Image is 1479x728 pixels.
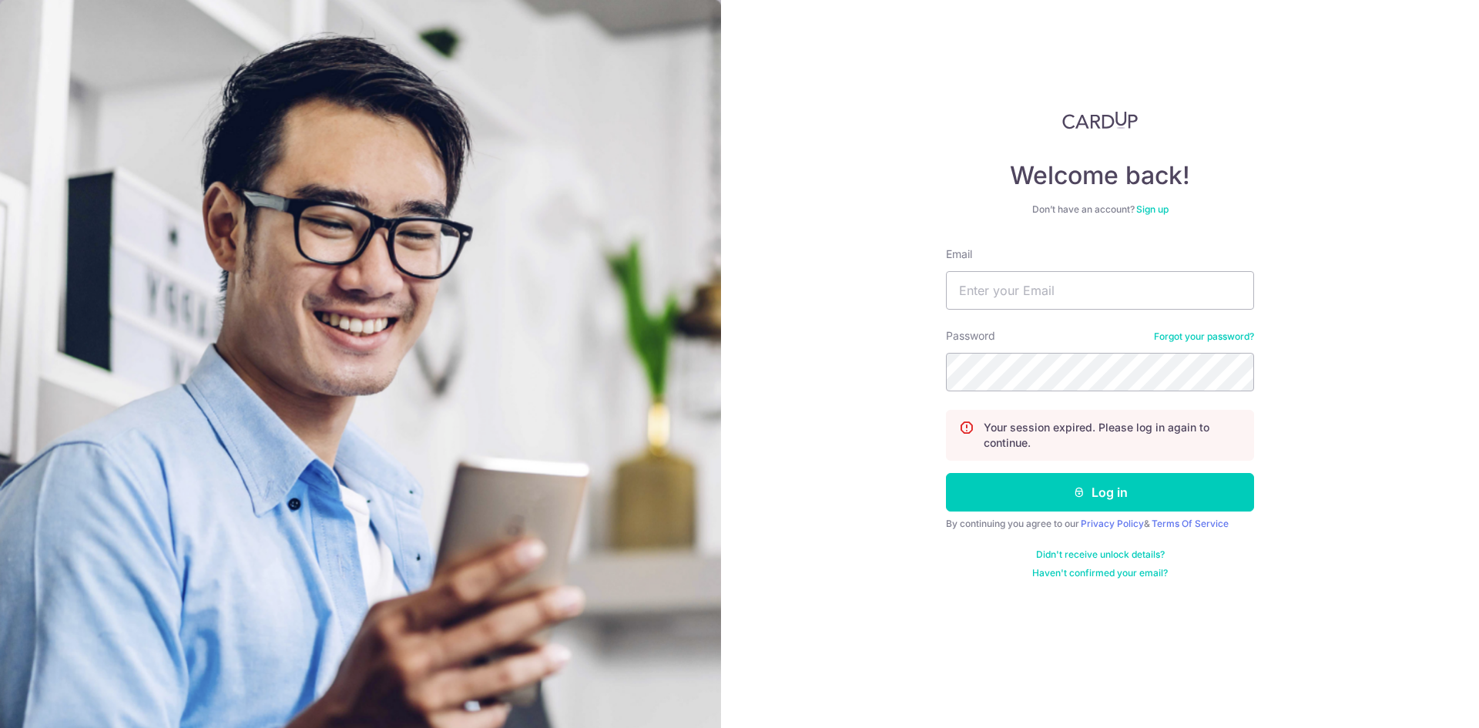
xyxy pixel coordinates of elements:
div: Don’t have an account? [946,203,1254,216]
a: Didn't receive unlock details? [1036,549,1165,561]
h4: Welcome back! [946,160,1254,191]
img: CardUp Logo [1062,111,1138,129]
div: By continuing you agree to our & [946,518,1254,530]
p: Your session expired. Please log in again to continue. [984,420,1241,451]
label: Email [946,247,972,262]
a: Privacy Policy [1081,518,1144,529]
input: Enter your Email [946,271,1254,310]
a: Forgot your password? [1154,330,1254,343]
a: Terms Of Service [1152,518,1229,529]
button: Log in [946,473,1254,512]
a: Sign up [1136,203,1169,215]
a: Haven't confirmed your email? [1032,567,1168,579]
label: Password [946,328,995,344]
